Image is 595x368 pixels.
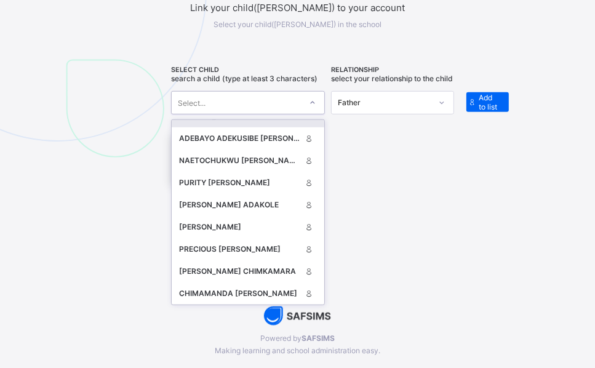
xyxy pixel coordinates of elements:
[179,287,301,300] div: CHIMAMANDA [PERSON_NAME]
[214,20,381,29] span: Select your child([PERSON_NAME]) in the school
[179,199,301,211] div: [PERSON_NAME] ADAKOLE
[331,74,453,83] span: Select your relationship to the child
[179,132,301,145] div: ADEBAYO ADEKUSIBE [PERSON_NAME]
[338,98,431,108] div: Father
[179,221,301,233] div: [PERSON_NAME]
[178,91,206,114] div: Select...
[171,66,325,74] span: SELECT CHILD
[179,265,301,278] div: [PERSON_NAME] CHIMKAMARA
[149,334,447,343] span: Powered by
[149,2,447,14] span: Link your child([PERSON_NAME]) to your account
[179,154,301,167] div: NAETOCHUKWU [PERSON_NAME]
[171,74,317,83] span: Search a child (type at least 3 characters)
[264,306,331,326] img: AdK1DDW6R+oPwAAAABJRU5ErkJggg==
[331,66,454,74] span: RELATIONSHIP
[301,334,335,343] b: SAFSIMS
[479,93,500,111] span: Add to list
[149,346,447,355] span: Making learning and school administration easy.
[179,243,301,255] div: PRECIOUS [PERSON_NAME]
[179,177,301,189] div: PURITY [PERSON_NAME]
